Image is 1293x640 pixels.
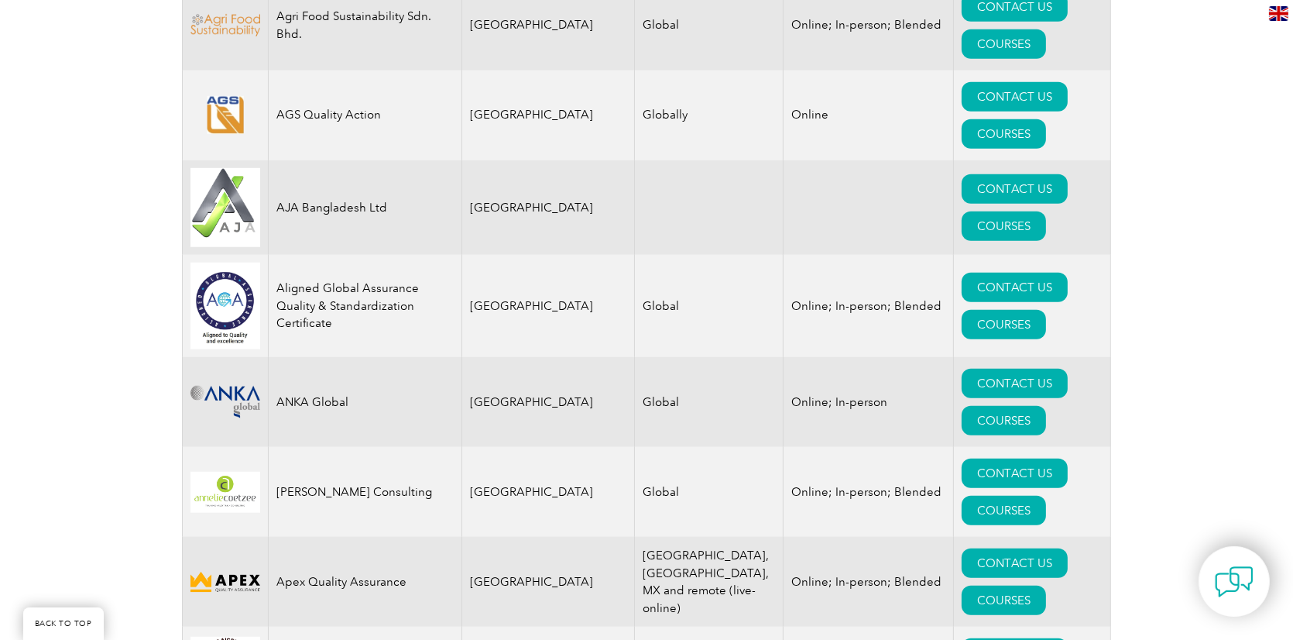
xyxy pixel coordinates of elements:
[269,160,462,256] td: AJA Bangladesh Ltd
[462,255,635,357] td: [GEOGRAPHIC_DATA]
[269,537,462,627] td: Apex Quality Assurance
[190,472,260,513] img: 4c453107-f848-ef11-a316-002248944286-logo.png
[962,586,1046,615] a: COURSES
[634,71,783,160] td: Globally
[1215,563,1254,601] img: contact-chat.png
[634,447,783,537] td: Global
[23,607,104,640] a: BACK TO TOP
[962,459,1068,488] a: CONTACT US
[462,537,635,627] td: [GEOGRAPHIC_DATA]
[962,310,1046,339] a: COURSES
[783,357,953,447] td: Online; In-person
[962,369,1068,398] a: CONTACT US
[462,71,635,160] td: [GEOGRAPHIC_DATA]
[269,255,462,357] td: Aligned Global Assurance Quality & Standardization Certificate
[634,255,783,357] td: Global
[462,160,635,256] td: [GEOGRAPHIC_DATA]
[634,357,783,447] td: Global
[962,549,1068,578] a: CONTACT US
[269,447,462,537] td: [PERSON_NAME] Consulting
[962,273,1068,302] a: CONTACT US
[190,569,260,595] img: cdfe6d45-392f-f011-8c4d-000d3ad1ee32-logo.png
[190,96,260,134] img: e8128bb3-5a91-eb11-b1ac-002248146a66-logo.png
[783,447,953,537] td: Online; In-person; Blended
[190,168,260,248] img: e9ac0e2b-848c-ef11-8a6a-00224810d884-logo.jpg
[962,212,1046,241] a: COURSES
[634,537,783,627] td: [GEOGRAPHIC_DATA], [GEOGRAPHIC_DATA], MX and remote (live-online)
[462,357,635,447] td: [GEOGRAPHIC_DATA]
[783,537,953,627] td: Online; In-person; Blended
[190,14,260,36] img: f9836cf2-be2c-ed11-9db1-00224814fd52-logo.png
[962,174,1068,204] a: CONTACT US
[783,255,953,357] td: Online; In-person; Blended
[462,447,635,537] td: [GEOGRAPHIC_DATA]
[962,406,1046,435] a: COURSES
[1269,6,1288,21] img: en
[783,71,953,160] td: Online
[962,496,1046,525] a: COURSES
[190,263,260,349] img: 049e7a12-d1a0-ee11-be37-00224893a058-logo.jpg
[190,386,260,418] img: c09c33f4-f3a0-ea11-a812-000d3ae11abd-logo.png
[962,29,1046,59] a: COURSES
[269,357,462,447] td: ANKA Global
[269,71,462,160] td: AGS Quality Action
[962,82,1068,112] a: CONTACT US
[962,119,1046,149] a: COURSES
